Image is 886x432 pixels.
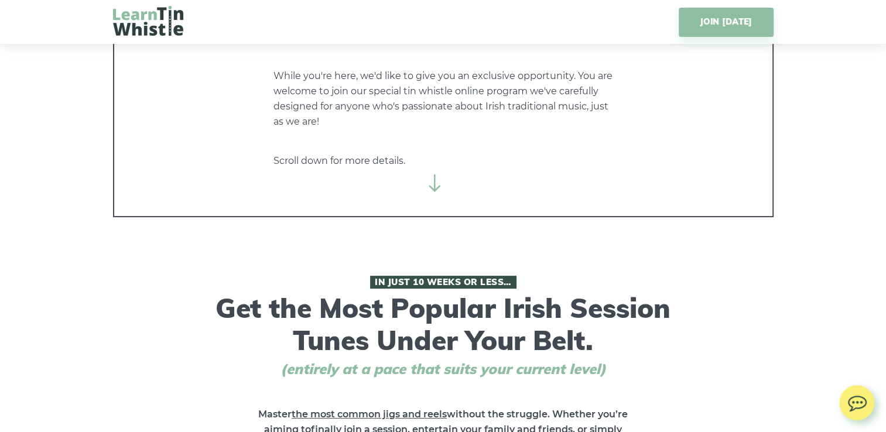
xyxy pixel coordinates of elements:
[273,153,613,169] p: Scroll down for more details.
[273,68,613,129] p: While you're here, we'd like to give you an exclusive opportunity. You are welcome to join our sp...
[370,276,516,289] span: In Just 10 Weeks or Less…
[212,276,675,378] h1: Get the Most Popular Irish Session Tunes Under Your Belt.
[839,385,874,415] img: chat.svg
[113,6,183,36] img: LearnTinWhistle.com
[259,361,628,378] span: (entirely at a pace that suits your current level)
[292,409,447,420] span: the most common jigs and reels
[679,8,773,37] a: JOIN [DATE]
